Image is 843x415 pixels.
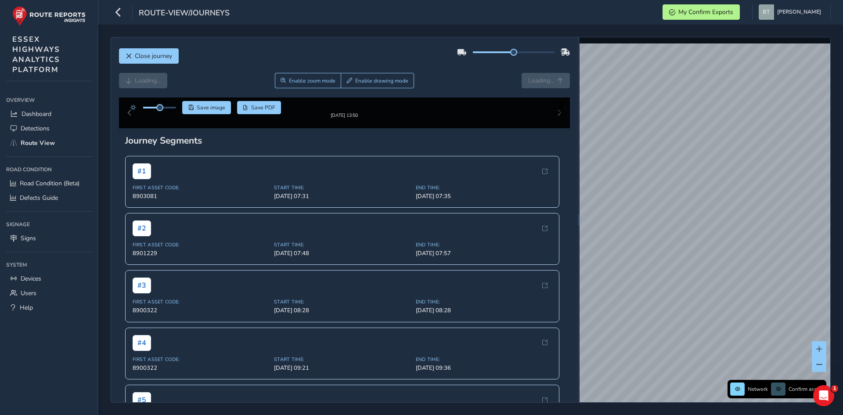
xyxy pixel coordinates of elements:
span: Users [21,289,36,297]
a: Defects Guide [6,191,92,205]
a: Detections [6,121,92,136]
button: Zoom [275,73,341,88]
span: 8903081 [133,199,269,207]
span: Help [20,303,33,312]
span: My Confirm Exports [678,8,733,16]
a: Devices [6,271,92,286]
button: My Confirm Exports [663,4,740,20]
span: Confirm assets [789,386,824,393]
span: First Asset Code: [133,306,269,312]
span: First Asset Code: [133,191,269,198]
span: End Time: [416,306,552,312]
span: [DATE] 09:36 [416,371,552,379]
img: Thumbnail frame [317,111,371,119]
span: route-view/journeys [139,7,230,20]
span: Route View [21,139,55,147]
span: 8901229 [133,256,269,264]
span: [DATE] 08:28 [416,314,552,321]
a: Help [6,300,92,315]
button: PDF [237,101,281,114]
span: Detections [21,124,50,133]
button: Close journey [119,48,179,64]
span: 8900322 [133,314,269,321]
span: [DATE] 07:48 [274,256,411,264]
span: # 5 [133,399,151,415]
span: Defects Guide [20,194,58,202]
iframe: Intercom live chat [813,385,834,406]
span: Close journey [135,52,172,60]
span: First Asset Code: [133,363,269,370]
div: Overview [6,94,92,107]
span: Start Time: [274,249,411,255]
a: Users [6,286,92,300]
span: End Time: [416,249,552,255]
span: # 2 [133,227,151,243]
span: 1 [831,385,838,392]
img: rr logo [12,6,86,26]
span: Save PDF [251,104,275,111]
div: [DATE] 13:50 [317,119,371,126]
span: Start Time: [274,306,411,312]
img: diamond-layout [759,4,774,20]
span: ESSEX HIGHWAYS ANALYTICS PLATFORM [12,34,60,75]
span: [PERSON_NAME] [777,4,821,20]
span: Enable zoom mode [289,77,335,84]
span: Save image [197,104,225,111]
button: Draw [341,73,414,88]
span: 8900322 [133,371,269,379]
a: Road Condition (Beta) [6,176,92,191]
span: # 1 [133,170,151,186]
span: Dashboard [22,110,51,118]
span: # 4 [133,342,151,358]
span: [DATE] 07:31 [274,199,411,207]
div: Journey Segments [125,141,564,154]
span: End Time: [416,363,552,370]
span: Start Time: [274,363,411,370]
span: Network [748,386,768,393]
span: [DATE] 08:28 [274,314,411,321]
span: [DATE] 07:35 [416,199,552,207]
span: First Asset Code: [133,249,269,255]
span: [DATE] 09:21 [274,371,411,379]
span: Enable drawing mode [355,77,408,84]
span: Devices [21,274,41,283]
span: Start Time: [274,191,411,198]
button: [PERSON_NAME] [759,4,824,20]
a: Route View [6,136,92,150]
a: Signs [6,231,92,245]
span: # 3 [133,285,151,300]
span: Road Condition (Beta) [20,179,79,188]
div: Road Condition [6,163,92,176]
div: System [6,258,92,271]
span: Signs [21,234,36,242]
span: End Time: [416,191,552,198]
div: Signage [6,218,92,231]
a: Dashboard [6,107,92,121]
button: Save [182,101,231,114]
span: [DATE] 07:57 [416,256,552,264]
